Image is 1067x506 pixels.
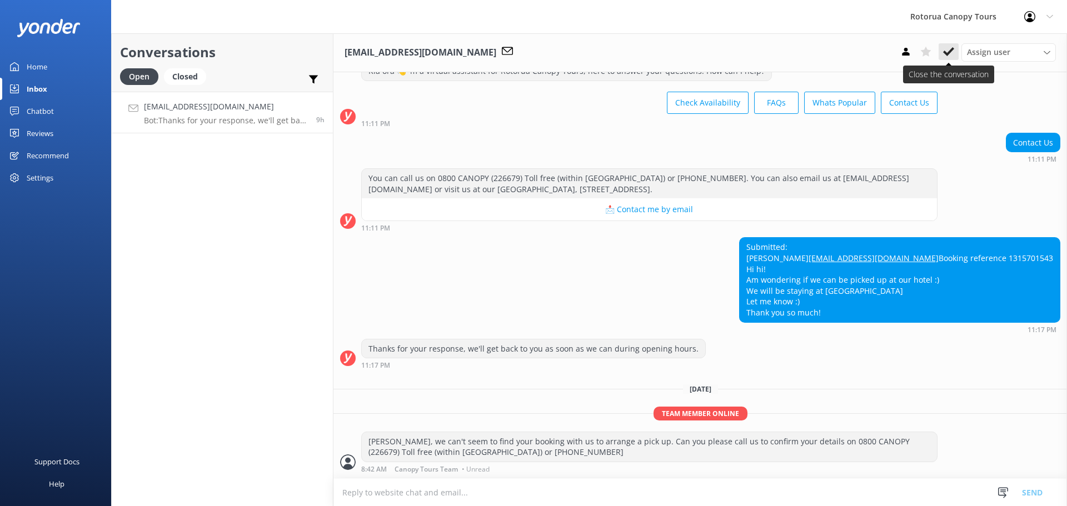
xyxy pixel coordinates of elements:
div: Sep 17 2025 08:42am (UTC +12:00) Pacific/Auckland [361,465,938,473]
button: FAQs [754,92,799,114]
h4: [EMAIL_ADDRESS][DOMAIN_NAME] [144,101,308,113]
a: [EMAIL_ADDRESS][DOMAIN_NAME]Bot:Thanks for your response, we'll get back to you as soon as we can... [112,92,333,133]
span: Canopy Tours Team [395,466,458,473]
span: Team member online [654,407,747,420]
div: Sep 16 2025 11:11pm (UTC +12:00) Pacific/Auckland [361,119,938,127]
div: Sep 16 2025 11:17pm (UTC +12:00) Pacific/Auckland [739,325,1060,333]
div: Reviews [27,122,53,144]
span: Assign user [967,46,1010,58]
div: Open [120,68,158,85]
div: Sep 16 2025 11:11pm (UTC +12:00) Pacific/Auckland [1006,155,1060,163]
div: Settings [27,167,53,189]
a: Open [120,70,164,82]
div: Submitted: [PERSON_NAME] Booking reference 1315701543 Hi hi! Am wondering if we can be picked up ... [740,238,1060,322]
div: Sep 16 2025 11:17pm (UTC +12:00) Pacific/Auckland [361,361,706,369]
div: Recommend [27,144,69,167]
a: [EMAIL_ADDRESS][DOMAIN_NAME] [809,253,939,263]
strong: 11:17 PM [1028,327,1056,333]
div: Assign User [961,43,1056,61]
h3: [EMAIL_ADDRESS][DOMAIN_NAME] [345,46,496,60]
h2: Conversations [120,42,325,63]
div: Chatbot [27,100,54,122]
a: Closed [164,70,212,82]
span: • Unread [462,466,490,473]
button: 📩 Contact me by email [362,198,937,221]
div: [PERSON_NAME], we can't seem to find your booking with us to arrange a pick up. Can you please ca... [362,432,937,462]
strong: 11:17 PM [361,362,390,369]
strong: 8:42 AM [361,466,387,473]
button: Check Availability [667,92,749,114]
div: Contact Us [1006,133,1060,152]
strong: 11:11 PM [361,121,390,127]
strong: 11:11 PM [1028,156,1056,163]
div: Inbox [27,78,47,100]
div: Thanks for your response, we'll get back to you as soon as we can during opening hours. [362,339,705,358]
div: Support Docs [34,450,79,473]
strong: 11:11 PM [361,225,390,232]
div: Closed [164,68,206,85]
button: Whats Popular [804,92,875,114]
div: Help [49,473,64,495]
img: yonder-white-logo.png [17,19,81,37]
button: Contact Us [881,92,938,114]
div: Sep 16 2025 11:11pm (UTC +12:00) Pacific/Auckland [361,224,938,232]
span: Sep 16 2025 11:17pm (UTC +12:00) Pacific/Auckland [316,115,325,124]
div: Home [27,56,47,78]
span: [DATE] [683,384,718,394]
p: Bot: Thanks for your response, we'll get back to you as soon as we can during opening hours. [144,116,308,126]
div: You can call us on 0800 CANOPY (226679) Toll free (within [GEOGRAPHIC_DATA]) or [PHONE_NUMBER]. Y... [362,169,937,198]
